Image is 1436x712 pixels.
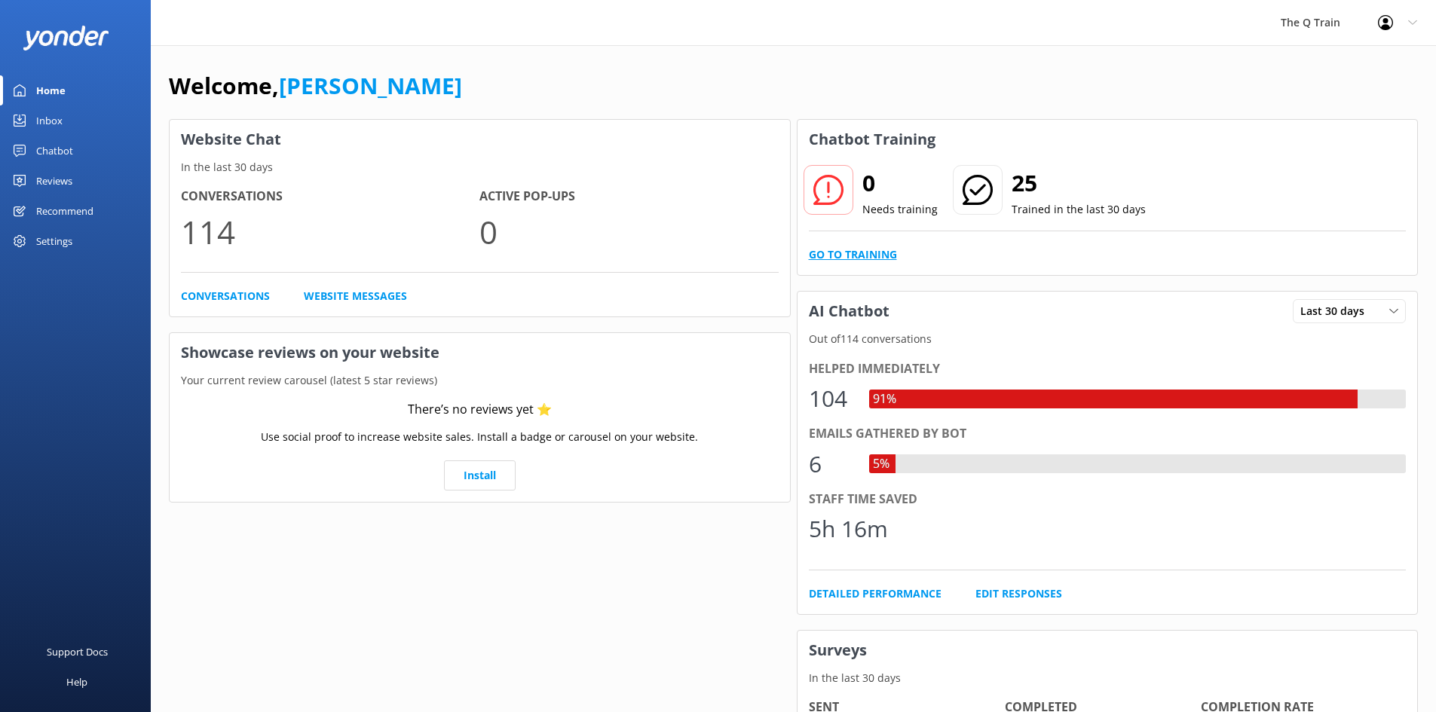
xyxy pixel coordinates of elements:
[798,331,1418,347] p: Out of 114 conversations
[170,372,790,389] p: Your current review carousel (latest 5 star reviews)
[798,631,1418,670] h3: Surveys
[170,159,790,176] p: In the last 30 days
[36,105,63,136] div: Inbox
[1012,165,1146,201] h2: 25
[479,206,778,257] p: 0
[169,68,462,104] h1: Welcome,
[36,226,72,256] div: Settings
[869,390,900,409] div: 91%
[36,75,66,105] div: Home
[809,446,854,482] div: 6
[181,187,479,206] h4: Conversations
[809,359,1407,379] div: Helped immediately
[479,187,778,206] h4: Active Pop-ups
[408,400,552,420] div: There’s no reviews yet ⭐
[809,246,897,263] a: Go to Training
[36,166,72,196] div: Reviews
[47,637,108,667] div: Support Docs
[869,454,893,474] div: 5%
[809,511,888,547] div: 5h 16m
[798,670,1418,686] p: In the last 30 days
[170,333,790,372] h3: Showcase reviews on your website
[862,165,938,201] h2: 0
[809,490,1407,509] div: Staff time saved
[809,424,1407,444] div: Emails gathered by bot
[304,288,407,304] a: Website Messages
[1012,201,1146,218] p: Trained in the last 30 days
[975,585,1062,602] a: Edit Responses
[36,196,93,226] div: Recommend
[798,292,901,331] h3: AI Chatbot
[181,206,479,257] p: 114
[261,429,698,445] p: Use social proof to increase website sales. Install a badge or carousel on your website.
[809,585,942,602] a: Detailed Performance
[798,120,947,159] h3: Chatbot Training
[444,460,516,490] a: Install
[181,288,270,304] a: Conversations
[36,136,73,166] div: Chatbot
[862,201,938,218] p: Needs training
[23,26,109,50] img: yonder-white-logo.png
[1300,303,1373,319] span: Last 30 days
[279,70,462,101] a: [PERSON_NAME]
[66,667,87,697] div: Help
[809,380,854,417] div: 104
[170,120,790,159] h3: Website Chat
